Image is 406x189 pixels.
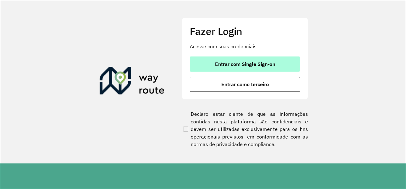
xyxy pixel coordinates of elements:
button: button [190,77,300,92]
button: button [190,56,300,72]
img: Roteirizador AmbevTech [100,67,165,97]
h2: Fazer Login [190,25,300,37]
p: Acesse com suas credenciais [190,43,300,50]
span: Entrar como terceiro [221,82,269,87]
label: Declaro estar ciente de que as informações contidas nesta plataforma são confidenciais e devem se... [182,110,308,148]
span: Entrar com Single Sign-on [215,62,275,67]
